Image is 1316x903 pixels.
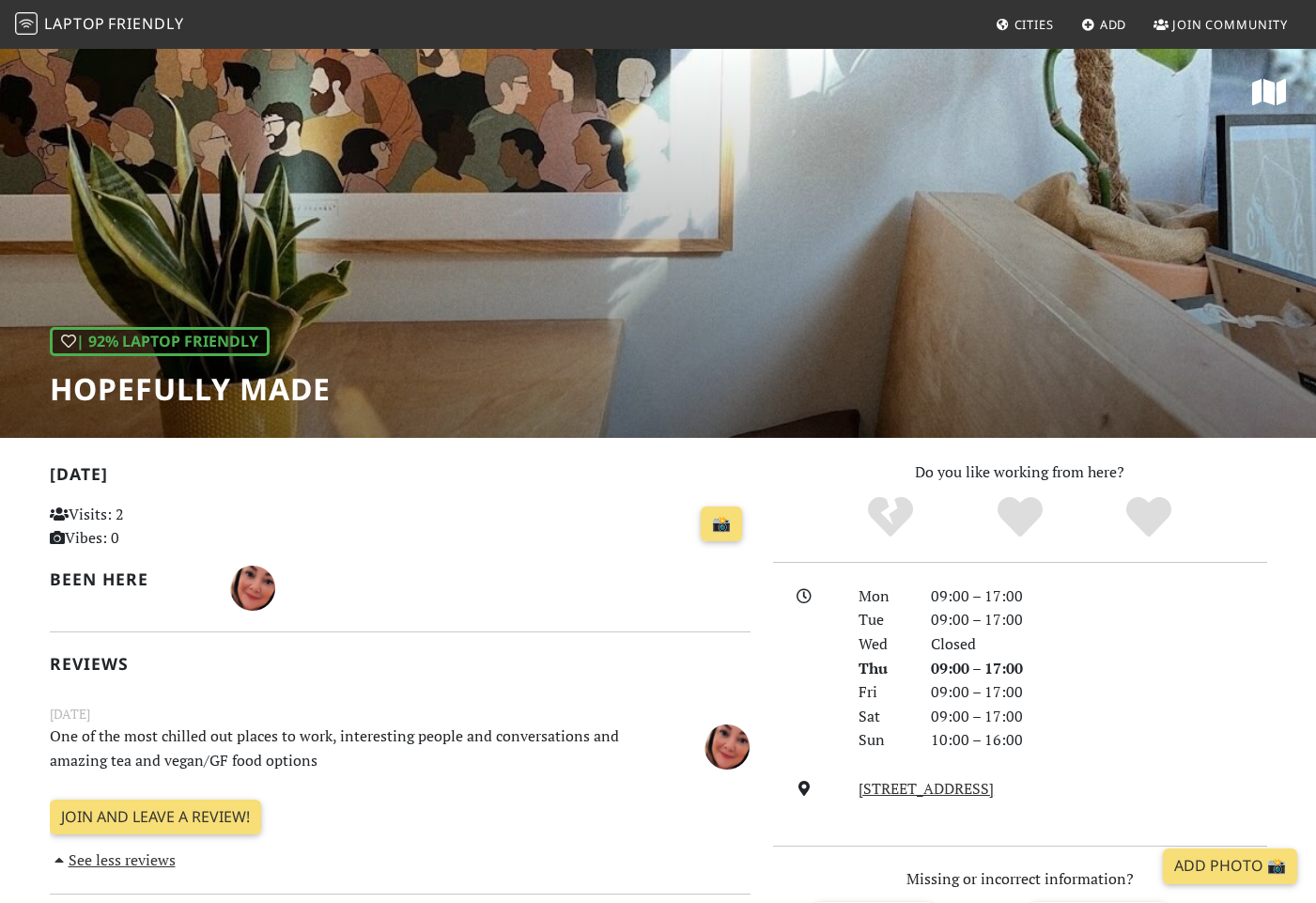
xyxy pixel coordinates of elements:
[1146,8,1295,41] a: Join Community
[847,657,919,681] div: Thu
[701,506,742,542] a: 📸
[15,12,38,35] img: LaptopFriendly
[920,608,1278,632] div: 09:00 – 17:00
[39,724,642,772] p: One of the most chilled out places to work, interesting people and conversations and amazing tea ...
[15,8,184,41] a: LaptopFriendly LaptopFriendly
[920,728,1278,753] div: 10:00 – 16:00
[826,494,955,541] div: No
[847,608,919,632] div: Tue
[847,705,919,729] div: Sat
[920,680,1278,705] div: 09:00 – 17:00
[50,654,751,674] h2: Reviews
[108,13,183,34] span: Friendly
[955,494,1085,541] div: Yes
[44,13,105,34] span: Laptop
[1163,849,1297,884] a: Add Photo 📸
[50,569,209,589] h2: Been here
[920,584,1278,609] div: 09:00 – 17:00
[847,584,919,609] div: Mon
[920,705,1278,729] div: 09:00 – 17:00
[1172,16,1288,33] span: Join Community
[847,632,919,657] div: Wed
[230,576,275,597] span: Clare Roberts
[50,503,269,551] p: Visits: 2 Vibes: 0
[50,371,331,407] h1: Hopefully Made
[773,460,1267,485] p: Do you like working from here?
[1100,16,1127,33] span: Add
[920,657,1278,681] div: 09:00 – 17:00
[50,464,751,491] h2: [DATE]
[847,680,919,705] div: Fri
[50,327,270,357] div: | 92% Laptop Friendly
[230,566,275,611] img: 6820-clare.jpg
[1074,8,1135,41] a: Add
[847,728,919,753] div: Sun
[1084,494,1214,541] div: Definitely!
[50,849,176,870] a: See less reviews
[1014,16,1054,33] span: Cities
[859,778,994,799] a: [STREET_ADDRESS]
[39,704,762,724] small: [DATE]
[920,632,1278,657] div: Closed
[704,724,750,770] img: 6820-clare.jpg
[704,735,750,755] span: Clare Roberts
[773,867,1267,892] p: Missing or incorrect information?
[50,800,261,835] a: Join and leave a review!
[988,8,1061,41] a: Cities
